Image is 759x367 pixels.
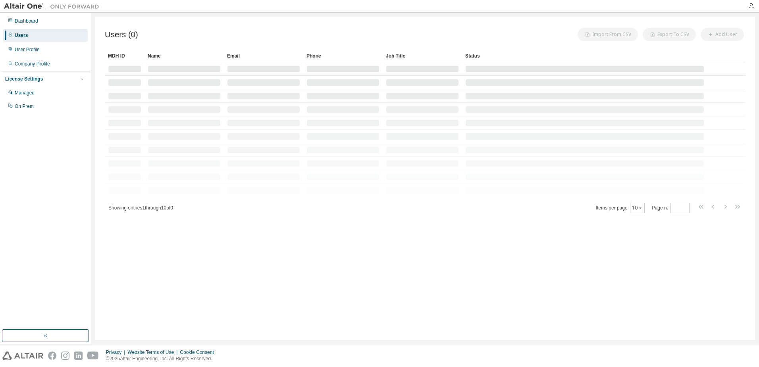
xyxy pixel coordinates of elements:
div: Company Profile [15,61,50,67]
span: Showing entries 1 through 10 of 0 [108,205,173,211]
button: Add User [701,28,744,41]
div: User Profile [15,46,40,53]
span: Users (0) [105,30,138,39]
div: MDH ID [108,50,141,62]
div: Managed [15,90,35,96]
div: On Prem [15,103,34,110]
img: linkedin.svg [74,352,83,360]
img: instagram.svg [61,352,69,360]
div: Phone [306,50,379,62]
p: © 2025 Altair Engineering, Inc. All Rights Reserved. [106,355,219,362]
div: Users [15,32,28,38]
div: License Settings [5,76,43,82]
button: 10 [632,205,643,211]
span: Page n. [652,203,690,213]
span: Items per page [596,203,645,213]
div: Email [227,50,300,62]
div: Dashboard [15,18,38,24]
button: Export To CSV [643,28,696,41]
img: Altair One [4,2,103,10]
div: Job Title [386,50,459,62]
img: facebook.svg [48,352,56,360]
div: Status [465,50,704,62]
div: Privacy [106,349,127,355]
div: Cookie Consent [180,349,218,355]
div: Website Terms of Use [127,349,180,355]
img: altair_logo.svg [2,352,43,360]
button: Import From CSV [578,28,638,41]
img: youtube.svg [87,352,99,360]
div: Name [148,50,221,62]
